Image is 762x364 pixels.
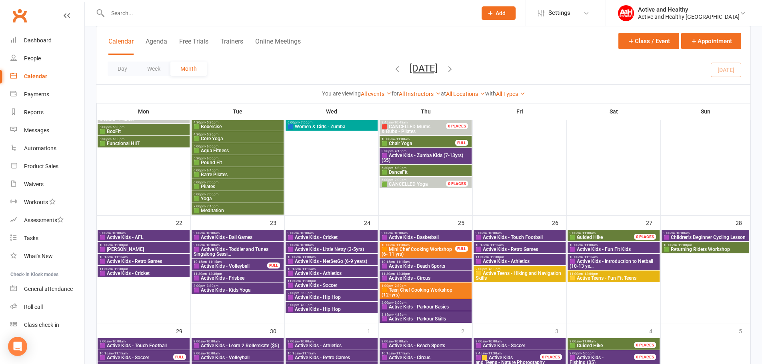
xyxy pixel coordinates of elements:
[205,157,218,160] span: - 6:00pm
[193,340,282,343] span: 9:00am
[205,193,218,196] span: - 7:00pm
[569,247,658,252] span: 🟪 Active Kids - Fun Fit Kids
[205,340,220,343] span: - 10:00am
[170,62,207,76] button: Month
[99,141,188,146] span: 🟩 Functional HIIT
[482,6,516,20] button: Add
[475,243,564,247] span: 10:15am
[393,301,406,304] span: - 3:00pm
[193,272,282,276] span: 11:30am
[393,340,408,343] span: - 10:00am
[381,313,470,316] span: 3:15pm
[487,267,500,271] span: - 4:00pm
[455,140,468,146] div: FULL
[99,340,188,343] span: 9:00am
[10,86,84,103] a: Payments
[99,247,188,252] span: 🟪 [PERSON_NAME]
[681,33,741,49] button: Appointment
[287,243,376,247] span: 9:00am
[455,246,468,252] div: FULL
[193,196,282,201] span: 🟩 Yoga
[285,103,379,120] th: Wed
[10,316,84,334] a: Class kiosk mode
[569,352,644,355] span: 2:00pm
[193,231,282,235] span: 9:00am
[270,324,284,337] div: 30
[570,355,604,360] span: 🟪 Active Kids -
[381,276,470,280] span: 🟪 Active Kids - Circus
[381,355,470,360] span: 🟪 Active Kids - Circus
[193,260,268,264] span: 10:15am
[569,243,658,247] span: 10:00am
[446,91,485,97] a: All Locations
[24,163,58,169] div: Product Sales
[381,235,470,240] span: 🟪 Active Kids - Basketball
[569,259,658,269] span: 🟪 Active Kids - Introduction to Netball (10-13 ye...
[364,216,378,229] div: 24
[193,160,282,165] span: 🟩 Pound Fit
[10,229,84,247] a: Tasks
[634,234,656,240] div: 0 PLACES
[287,124,376,129] span: 🟦 Women & Girls - Zumba
[99,231,188,235] span: 9:00am
[24,145,56,151] div: Automations
[381,231,470,235] span: 9:00am
[205,205,218,208] span: - 7:45pm
[569,231,644,235] span: 9:00am
[663,243,748,247] span: 10:00am
[322,90,361,97] strong: You are viewing
[146,38,167,55] button: Agenda
[205,231,220,235] span: - 10:00am
[193,247,282,257] span: 🟪 Active Kids - Toddler and Tunes Singalong Sessi...
[663,247,748,252] span: 🟩 Returning Riders Workshop
[638,6,740,13] div: Active and Healthy
[193,124,282,129] span: 🟩 Boxercise
[489,243,504,247] span: - 11:15am
[677,243,692,247] span: - 12:00pm
[569,255,658,259] span: 10:00am
[193,133,282,136] span: 4:30pm
[270,216,284,229] div: 23
[113,243,128,247] span: - 12:00pm
[99,125,188,129] span: 5:00pm
[193,284,282,288] span: 3:00pm
[287,247,376,252] span: 🟪 Active Kids - Little Netty (3-5yrs)
[381,141,456,146] span: 🟩 Chair Yoga
[299,231,314,235] span: - 10:00am
[395,272,410,276] span: - 12:30pm
[618,33,679,49] button: Class / Event
[381,260,470,264] span: 10:15am
[24,217,64,223] div: Assessments
[581,352,594,355] span: - 5:00pm
[193,157,282,160] span: 5:30pm
[381,121,456,124] span: 9:45am
[301,352,316,355] span: - 11:15am
[476,355,513,360] span: 🟪🟨 Active Kids
[205,133,218,136] span: - 5:30pm
[661,103,750,120] th: Sun
[287,355,376,360] span: 🟪 Active Kids - Retro Games
[381,301,470,304] span: 2:00pm
[99,137,188,141] span: 5:30pm
[205,169,218,172] span: - 6:45pm
[287,259,376,264] span: 🟪 Active Kids - NetSetGo (6-9 years)
[111,125,124,129] span: - 5:30pm
[24,73,47,80] div: Calendar
[381,264,470,269] span: 🟪 Active Kids - Beach Sports
[393,284,406,288] span: - 2:30pm
[193,145,282,148] span: 5:00pm
[569,276,658,280] span: 🟨 Active Teens - Fun Fit Teens
[570,343,603,348] span: 🟩 Guided Hike
[361,91,392,97] a: All events
[299,243,314,247] span: - 10:00am
[393,178,406,182] span: - 7:00pm
[301,255,316,259] span: - 11:00am
[24,109,44,115] div: Reports
[475,343,564,348] span: 🟪 Active Kids - Soccer
[583,255,598,259] span: - 11:15am
[301,279,316,283] span: - 12:30pm
[663,231,748,235] span: 9:00am
[475,267,564,271] span: 2:00pm
[475,247,564,252] span: 🟪 Active Kids - Retro Games
[399,91,441,97] a: All Instructors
